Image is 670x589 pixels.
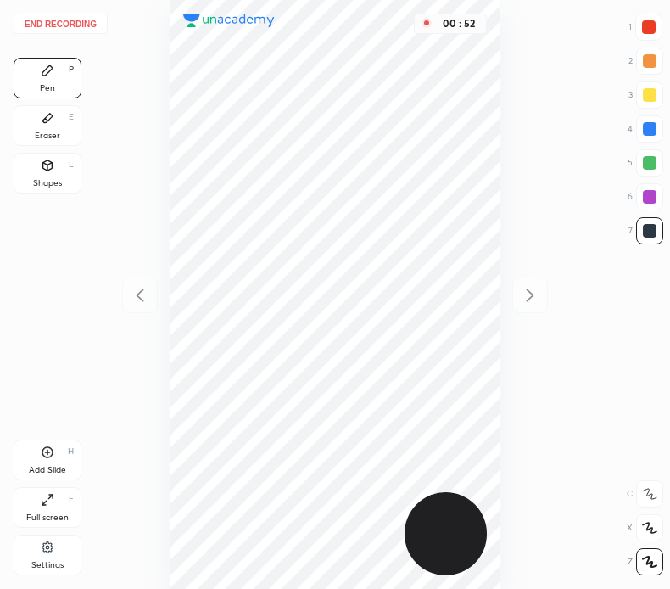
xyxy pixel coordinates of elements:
[31,561,64,569] div: Settings
[627,480,663,508] div: C
[438,18,479,30] div: 00 : 52
[628,48,663,75] div: 2
[183,14,275,27] img: logo.38c385cc.svg
[26,513,69,522] div: Full screen
[628,14,662,41] div: 1
[14,14,108,34] button: End recording
[628,183,663,210] div: 6
[69,113,74,121] div: E
[69,495,74,503] div: F
[69,65,74,74] div: P
[29,466,66,474] div: Add Slide
[35,132,60,140] div: Eraser
[33,179,62,188] div: Shapes
[40,84,55,93] div: Pen
[628,81,663,109] div: 3
[628,149,663,177] div: 5
[628,548,663,575] div: Z
[628,115,663,143] div: 4
[627,514,663,541] div: X
[68,447,74,456] div: H
[628,217,663,244] div: 7
[69,160,74,169] div: L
